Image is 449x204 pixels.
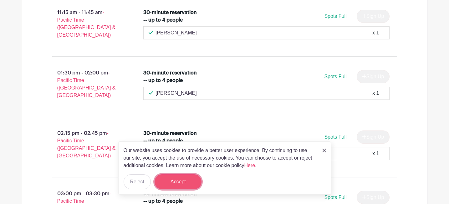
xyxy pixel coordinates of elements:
[143,9,197,24] div: 30-minute reservation -- up to 4 people
[156,29,197,37] p: [PERSON_NAME]
[124,174,151,189] button: Reject
[324,134,346,140] span: Spots Full
[324,195,346,200] span: Spots Full
[57,130,116,158] span: - Pacific Time ([GEOGRAPHIC_DATA] & [GEOGRAPHIC_DATA])
[124,147,316,169] p: Our website uses cookies to provide a better user experience. By continuing to use our site, you ...
[244,163,255,168] a: Here
[156,89,197,97] p: [PERSON_NAME]
[324,13,346,19] span: Spots Full
[42,127,134,162] p: 02:15 pm - 02:45 pm
[57,10,116,38] span: - Pacific Time ([GEOGRAPHIC_DATA] & [GEOGRAPHIC_DATA])
[155,174,202,189] button: Accept
[372,89,379,97] div: x 1
[372,29,379,37] div: x 1
[143,130,197,145] div: 30-minute reservation -- up to 4 people
[57,70,116,98] span: - Pacific Time ([GEOGRAPHIC_DATA] & [GEOGRAPHIC_DATA])
[372,150,379,157] div: x 1
[324,74,346,79] span: Spots Full
[143,69,197,84] div: 30-minute reservation -- up to 4 people
[42,6,134,41] p: 11:15 am - 11:45 am
[42,67,134,102] p: 01:30 pm - 02:00 pm
[322,149,326,152] img: close_button-5f87c8562297e5c2d7936805f587ecaba9071eb48480494691a3f1689db116b3.svg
